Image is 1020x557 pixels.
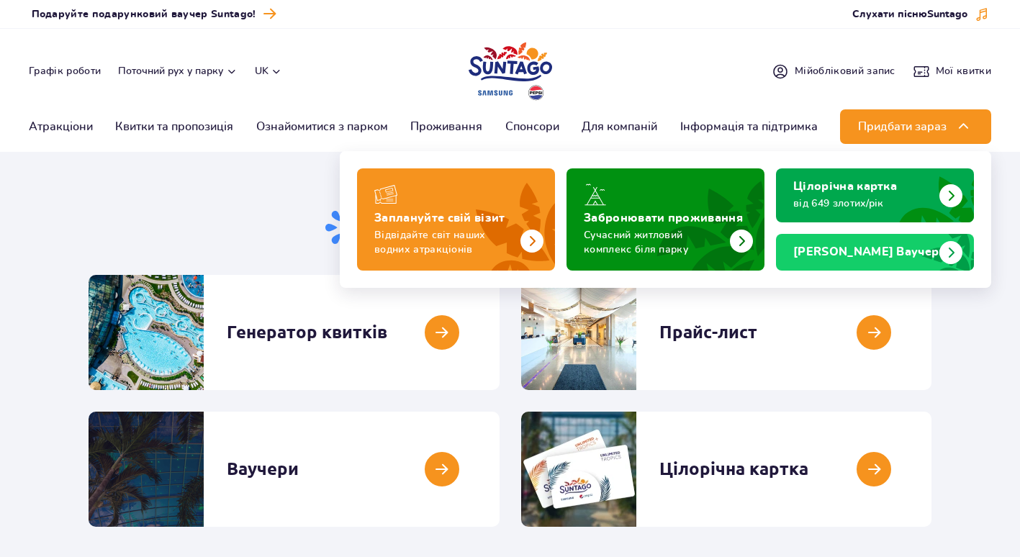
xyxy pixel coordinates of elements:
a: Атракціони [29,109,93,144]
strong: Забронювати проживання [584,212,743,224]
span: Подаруйте подарунковий ваучер Suntago! [32,7,256,22]
span: Мій обліковий запис [795,64,895,78]
p: Сучасний житловий комплекс біля парку [584,228,724,257]
p: Відвідайте світ наших водних атракціонів [374,228,515,257]
a: Ознайомитися з парком [256,109,388,144]
a: Мійобліковий запис [772,63,895,80]
a: Подарункові Ваучери [776,234,974,271]
button: Слухати піснюSuntago [852,7,989,22]
a: Спонсори [505,109,559,144]
button: Поточний рух у парку [118,65,238,77]
a: Подаруйте подарунковий ваучер Suntago! [32,4,276,24]
span: Слухати пісню [852,7,967,22]
a: Проживання [410,109,482,144]
p: від 649 злотих/рік [793,196,934,211]
a: Для компаній [582,109,657,144]
a: Інформація та підтримка [680,109,818,144]
span: Придбати зараз [858,120,947,133]
a: Park of Poland [469,36,552,102]
span: Suntago [927,9,967,19]
button: uk [255,64,282,78]
a: Мої квитки [913,63,991,80]
strong: [PERSON_NAME] Ваучери [793,246,947,258]
a: Забронювати проживання [567,168,764,271]
a: Заплануйте свій візит [357,168,555,271]
button: Придбати зараз [840,109,991,144]
a: Квитки та пропозиція [115,109,233,144]
h1: Квитки та пропозиція [89,207,931,246]
strong: Заплануйте свій візит [374,212,505,224]
a: Графік роботи [29,64,101,78]
strong: Цілорічна картка [793,181,897,192]
span: Мої квитки [936,64,991,78]
a: Цілорічна картка [776,168,974,222]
